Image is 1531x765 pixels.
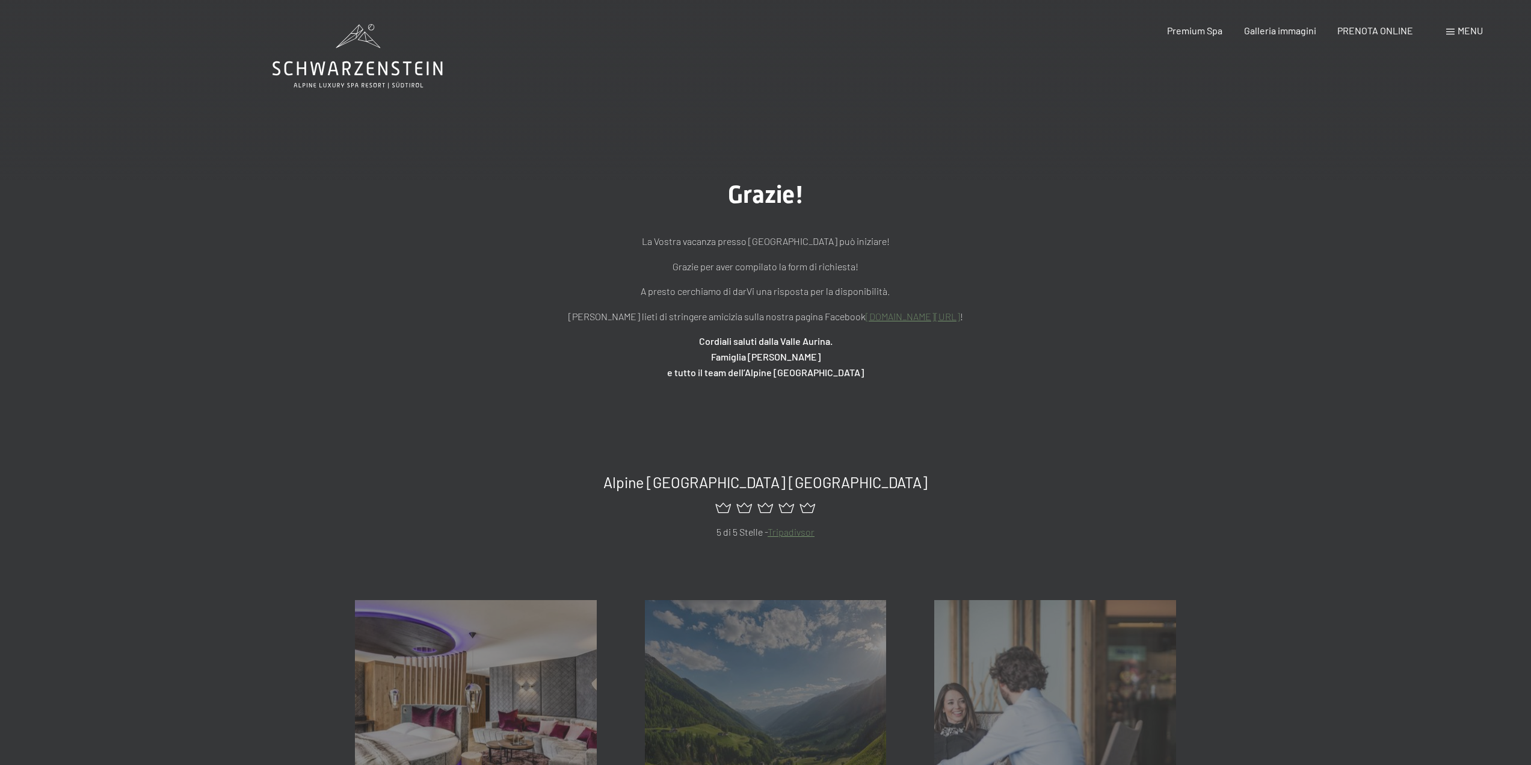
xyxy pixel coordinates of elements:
span: Menu [1458,25,1483,36]
p: [PERSON_NAME] lieti di stringere amicizia sulla nostra pagina Facebook ! [465,309,1067,324]
p: Grazie per aver compilato la form di richiesta! [465,259,1067,274]
a: PRENOTA ONLINE [1337,25,1413,36]
span: Alpine [GEOGRAPHIC_DATA] [GEOGRAPHIC_DATA] [603,473,928,491]
a: Galleria immagini [1244,25,1316,36]
p: 5 di 5 Stelle - [355,524,1176,540]
p: A presto cerchiamo di darVi una risposta per la disponibilità. [465,283,1067,299]
p: La Vostra vacanza presso [GEOGRAPHIC_DATA] può iniziare! [465,234,1067,249]
a: Premium Spa [1167,25,1222,36]
span: Grazie! [728,181,804,209]
a: Tripadivsor [768,526,815,537]
a: [DOMAIN_NAME][URL] [866,311,960,322]
strong: Cordiali saluti dalla Valle Aurina. Famiglia [PERSON_NAME] e tutto il team dell’Alpine [GEOGRAPHI... [667,335,864,377]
